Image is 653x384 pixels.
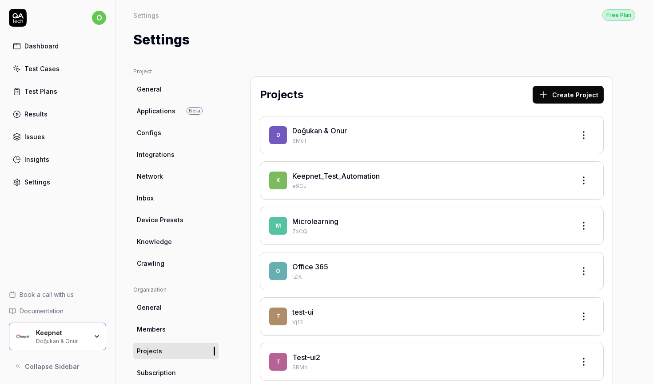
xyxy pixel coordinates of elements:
[292,126,347,135] a: Doğukan & Onur
[133,343,219,359] a: Projects
[187,107,203,115] span: Beta
[9,357,106,375] button: Collapse Sidebar
[9,60,106,77] a: Test Cases
[20,306,64,316] span: Documentation
[137,303,162,312] span: General
[269,353,287,371] span: T
[133,190,219,206] a: Inbox
[20,290,74,299] span: Book a call with us
[24,155,49,164] div: Insights
[133,286,219,294] div: Organization
[133,168,219,184] a: Network
[137,106,175,116] span: Applications
[137,84,162,94] span: General
[292,308,314,316] a: test-ui
[133,299,219,316] a: General
[133,146,219,163] a: Integrations
[92,11,106,25] span: o
[9,306,106,316] a: Documentation
[137,150,175,159] span: Integrations
[292,353,320,362] a: Test-ui2
[24,132,45,141] div: Issues
[133,233,219,250] a: Knowledge
[133,212,219,228] a: Device Presets
[137,172,163,181] span: Network
[602,9,635,21] button: Free Plan
[137,346,162,356] span: Projects
[133,255,219,272] a: Crawling
[260,87,303,103] h2: Projects
[137,259,164,268] span: Crawling
[92,9,106,27] button: o
[9,323,106,350] button: Keepnet LogoKeepnetDoğukan & Onur
[9,128,106,145] a: Issues
[269,126,287,144] span: D
[36,329,88,337] div: Keepnet
[292,318,568,326] p: Vj1R
[137,215,183,224] span: Device Presets
[133,103,219,119] a: ApplicationsBeta
[25,362,80,371] span: Collapse Sidebar
[269,217,287,235] span: M
[9,105,106,123] a: Results
[292,172,380,180] a: Keepnet_Test_Automation
[133,30,190,50] h1: Settings
[133,321,219,337] a: Members
[24,87,57,96] div: Test Plans
[9,173,106,191] a: Settings
[24,64,60,73] div: Test Cases
[292,273,568,281] p: IZIK
[133,124,219,141] a: Configs
[269,172,287,189] span: K
[133,11,159,20] div: Settings
[133,364,219,381] a: Subscription
[9,151,106,168] a: Insights
[24,41,59,51] div: Dashboard
[9,83,106,100] a: Test Plans
[137,368,176,377] span: Subscription
[292,262,328,271] a: Office 365
[9,37,106,55] a: Dashboard
[137,237,172,246] span: Knowledge
[292,182,568,190] p: e9Gu
[137,128,161,137] span: Configs
[24,109,48,119] div: Results
[137,193,154,203] span: Inbox
[133,68,219,76] div: Project
[133,81,219,97] a: General
[24,177,50,187] div: Settings
[15,328,31,344] img: Keepnet Logo
[137,324,166,334] span: Members
[292,217,338,226] a: Microlearning
[269,308,287,325] span: t
[36,337,88,344] div: Doğukan & Onur
[269,262,287,280] span: O
[292,137,568,145] p: 6McT
[9,290,106,299] a: Book a call with us
[533,86,604,104] button: Create Project
[292,228,568,236] p: ZxCQ
[292,364,568,372] p: SRMn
